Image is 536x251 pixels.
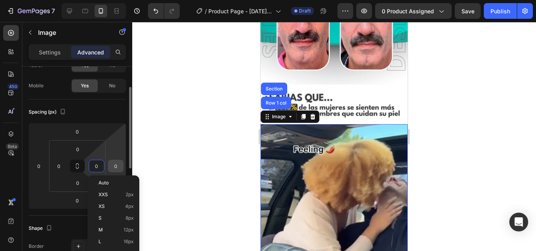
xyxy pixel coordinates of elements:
div: Border [29,243,44,250]
input: 0 [110,160,122,172]
input: 0 [69,126,85,137]
button: 0 product assigned [375,3,452,19]
span: Draft [299,7,311,14]
span: 16px [124,239,134,244]
input: 0px [53,160,65,172]
div: Spacing (px) [29,107,67,117]
span: Product Page - [DATE] 20:44:44 [208,7,272,15]
div: 450 [7,83,19,90]
div: Undo/Redo [148,3,180,19]
p: Advanced [77,48,104,56]
span: M [98,227,103,233]
input: 0 [69,195,85,206]
div: Beta [6,143,19,150]
input: 0px [70,143,86,155]
iframe: Design area [261,22,408,251]
button: 7 [3,3,58,19]
div: Open Intercom Messenger [509,213,528,231]
div: Shape [29,223,54,234]
p: Settings [39,48,61,56]
button: Save [455,3,481,19]
span: 12px [124,227,134,233]
span: / [205,7,207,15]
p: Image [38,28,105,37]
input: 0 [33,160,45,172]
div: Add... [87,243,124,250]
p: 7 [51,6,55,16]
div: Publish [490,7,510,15]
span: 0 product assigned [382,7,434,15]
input: 0px [70,177,86,189]
span: L [98,239,101,244]
button: Publish [484,3,517,19]
span: Save [461,8,474,14]
div: Mobile [29,82,44,89]
input: 0px [91,160,102,172]
span: Yes [81,82,89,89]
span: No [109,82,115,89]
